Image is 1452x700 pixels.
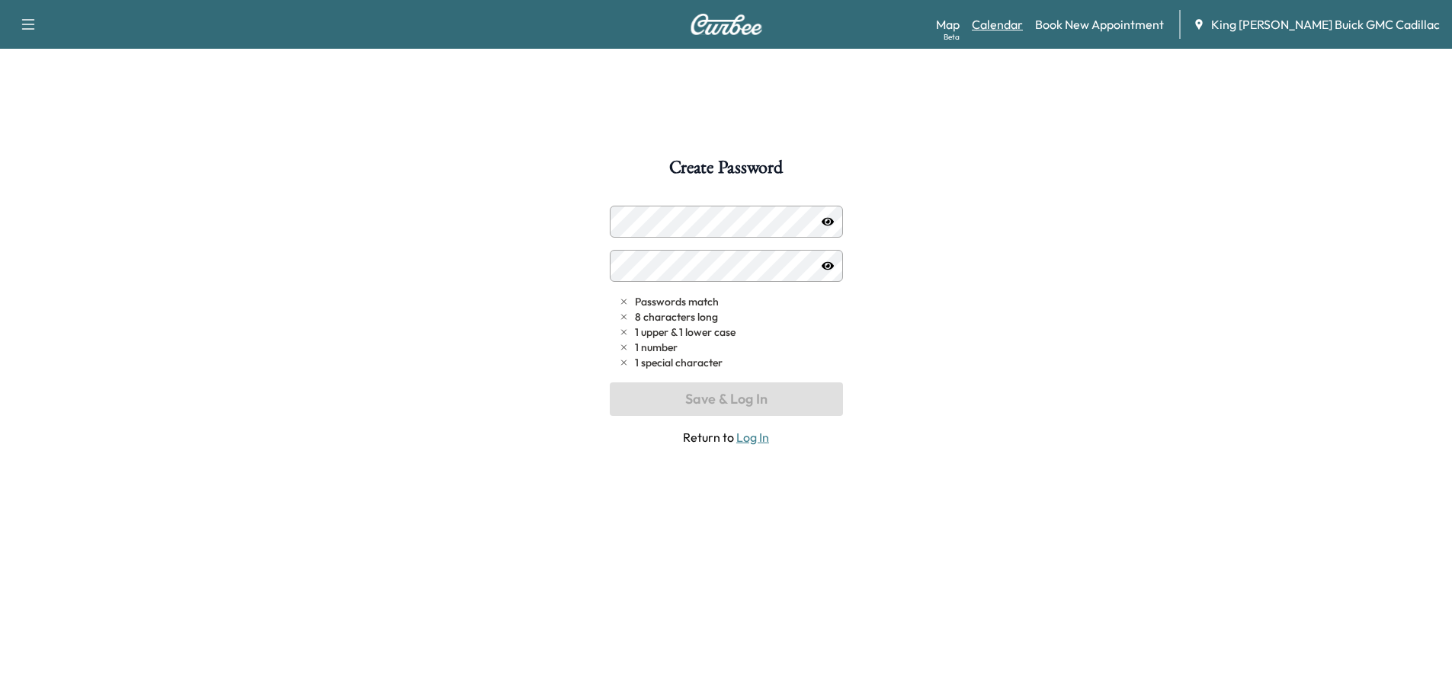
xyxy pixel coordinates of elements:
a: Calendar [972,15,1023,34]
a: Log In [736,430,769,445]
span: 1 upper & 1 lower case [635,324,736,340]
span: 1 number [635,340,678,355]
span: 1 special character [635,355,723,370]
span: 8 characters long [635,309,718,324]
img: Curbee Logo [690,14,763,35]
span: King [PERSON_NAME] Buick GMC Cadillac [1211,15,1440,34]
a: MapBeta [936,15,960,34]
div: Beta [944,31,960,43]
h1: Create Password [669,158,782,184]
a: Book New Appointment [1035,15,1164,34]
span: Return to [610,428,843,446]
span: Passwords match [635,294,719,309]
